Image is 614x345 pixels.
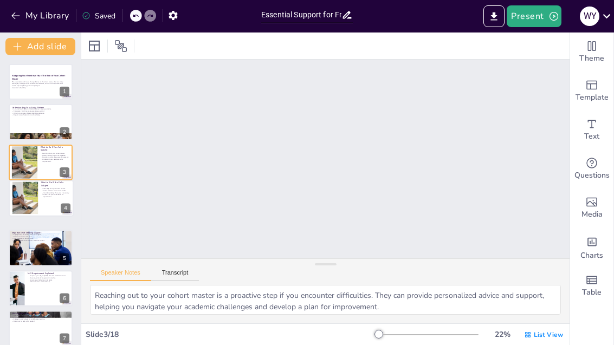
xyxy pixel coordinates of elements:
[570,227,613,266] div: Add charts and graphs
[41,181,70,187] p: What to Do If You Fail a Subject
[60,167,69,177] div: 3
[60,253,69,263] div: 5
[9,180,74,217] div: https://cdn.sendsteps.com/images/logo/sendsteps_logo_white.pnghttps://cdn.sendsteps.com/images/lo...
[60,334,69,343] div: 7
[12,234,69,236] p: Engage with your cohort master for support.
[41,192,70,194] p: Consider retaking the course if necessary.
[580,6,599,26] div: W Y
[12,108,69,110] p: A normal study pattern includes lectures and group studies.
[581,209,603,220] span: Media
[9,104,73,140] div: https://cdn.sendsteps.com/images/logo/sendsteps_logo_white.pnghttps://cdn.sendsteps.com/images/lo...
[12,314,69,316] p: Familiarize yourself with tutoring services.
[12,320,69,322] p: Reach out for help when needed.
[576,92,609,103] span: Template
[41,152,69,154] p: Seek help from your cohort master.
[261,7,341,23] input: Insert title
[90,269,151,281] button: Speaker Notes
[86,37,103,55] div: Layout
[90,285,561,315] textarea: Reaching out to your cohort master is a proactive step if you encounter difficulties. They can pr...
[582,287,602,298] span: Table
[9,270,73,306] div: https://cdn.sendsteps.com/images/logo/sendsteps_logo_white.pnghttps://cdn.sendsteps.com/images/lo...
[12,112,69,114] p: Utilizing resources enhances learning experience.
[60,293,69,303] div: 6
[483,5,505,27] button: Export to PowerPoint
[28,275,69,277] p: Complete your degree [DATE] after the standard duration.
[41,146,69,152] p: What to Do If You Fail a Subject
[580,5,599,27] button: W Y
[86,329,374,340] div: Slide 3 / 18
[9,145,73,180] div: https://cdn.sendsteps.com/images/logo/sendsteps_logo_white.pnghttps://cdn.sendsteps.com/images/lo...
[12,231,69,235] p: Importance of Seeking Support
[12,318,69,321] p: Engage in study groups for collaborative learning.
[41,190,70,192] p: Utilize academic resources available.
[28,277,69,279] p: Encourages timely progression in studies.
[12,110,69,112] p: Consistency and time management are essential.
[12,316,69,318] p: Explore counseling services for emotional support.
[12,87,69,89] p: Generated with [URL]
[570,110,613,149] div: Add text boxes
[570,149,613,188] div: Get real-time input from your audience
[41,157,69,159] p: Consider retaking the course if necessary.
[12,74,65,80] strong: Navigating Your Freshman Year: The Role of Your Cohort Master
[41,194,70,198] p: Understand your weaknesses for improvement.
[41,154,69,157] p: Utilize academic resources available.
[41,188,70,190] p: Seek help from your cohort master.
[574,170,610,181] span: Questions
[28,279,69,281] p: Importance of effective study habits.
[12,238,69,240] p: Don’t hesitate to ask questions.
[114,40,127,53] span: Position
[570,32,613,71] div: Change the overall theme
[5,38,75,55] button: Add slide
[60,127,69,137] div: 2
[82,11,115,21] div: Saved
[12,312,69,315] p: Utilizing Resources Available
[580,250,603,262] span: Charts
[12,240,69,242] p: Utilize available resources for emotional support.
[584,131,599,142] span: Text
[9,230,73,266] div: https://cdn.sendsteps.com/images/logo/sendsteps_logo_white.pnghttps://cdn.sendsteps.com/images/lo...
[12,106,69,109] p: Understanding Your Study Pattern
[9,64,73,100] div: https://cdn.sendsteps.com/images/logo/sendsteps_logo_white.pnghttps://cdn.sendsteps.com/images/lo...
[41,158,69,162] p: Understand your weaknesses for improvement.
[570,71,613,110] div: Add ready made slides
[489,329,515,340] div: 22 %
[151,269,199,281] button: Transcript
[12,114,69,116] p: Regular review helps reinforce knowledge.
[570,266,613,305] div: Add a table
[570,188,613,227] div: Add images, graphics, shapes or video
[28,281,69,283] p: Utilize resources to avoid delays.
[12,236,69,238] p: Build connections with peers.
[534,330,563,339] span: List View
[12,81,69,87] p: This presentation will cover the significance of the cohort master, effective study techniques, s...
[579,53,604,64] span: Theme
[8,7,74,24] button: My Library
[28,272,69,275] p: N+2 Requirement Explained
[507,5,561,27] button: Present
[60,87,69,96] div: 1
